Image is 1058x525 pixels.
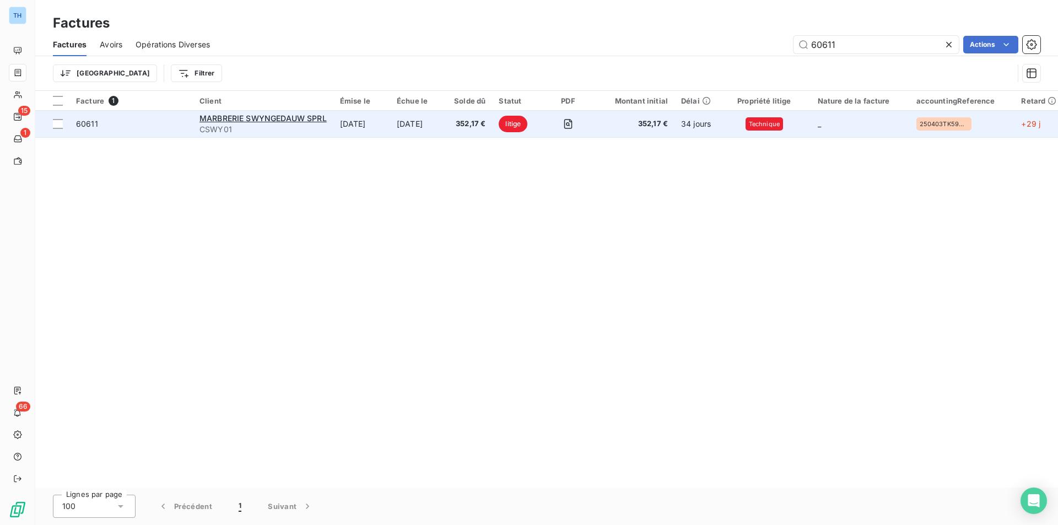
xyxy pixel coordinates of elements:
div: TH [9,7,26,24]
span: Facture [76,96,104,105]
button: 1 [225,495,255,518]
td: [DATE] [390,111,447,137]
span: Opérations Diverses [136,39,210,50]
div: Émise le [340,96,384,105]
div: Nature de la facture [818,96,903,105]
span: 100 [62,501,75,512]
div: Client [199,96,327,105]
span: 66 [16,402,30,412]
span: litige [499,116,527,132]
div: accountingReference [916,96,1008,105]
h3: Factures [53,13,110,33]
div: Délai [681,96,711,105]
span: Factures [53,39,87,50]
span: 15 [18,106,30,116]
span: Avoirs [100,39,122,50]
span: 250403TK59978AW [920,121,968,127]
img: Logo LeanPay [9,501,26,518]
td: [DATE] [333,111,390,137]
div: Échue le [397,96,441,105]
span: 352,17 € [602,118,668,129]
span: 1 [20,128,30,138]
span: _ [818,119,821,128]
span: 1 [239,501,241,512]
div: Montant initial [602,96,668,105]
div: Solde dû [454,96,485,105]
button: Actions [963,36,1018,53]
div: PDF [548,96,588,105]
span: 1 [109,96,118,106]
div: Statut [499,96,535,105]
span: Technique [749,121,780,127]
span: 352,17 € [454,118,485,129]
span: +29 j [1021,119,1040,128]
span: CSWY01 [199,124,327,135]
button: Filtrer [171,64,222,82]
button: [GEOGRAPHIC_DATA] [53,64,157,82]
div: Retard [1021,96,1056,105]
div: Propriété litige [724,96,804,105]
span: MARBRERIE SWYNGEDAUW SPRL [199,113,327,123]
div: Open Intercom Messenger [1021,488,1047,514]
span: 60611 [76,119,98,128]
td: 34 jours [674,111,717,137]
button: Précédent [144,495,225,518]
input: Rechercher [793,36,959,53]
button: Suivant [255,495,326,518]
